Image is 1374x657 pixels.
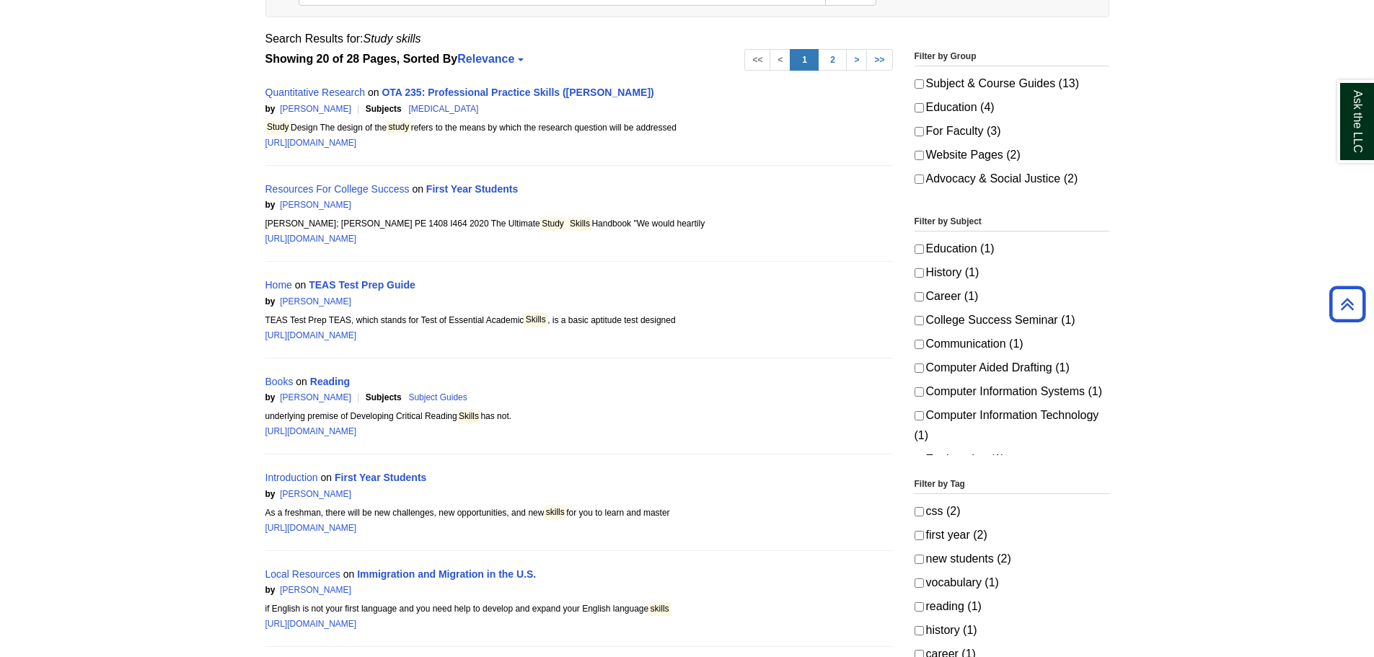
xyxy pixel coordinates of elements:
[915,310,1109,330] label: College Success Seminar (1)
[265,279,292,291] a: Home
[915,405,1109,446] label: Computer Information Technology (1)
[366,296,421,307] span: Search Score
[915,477,1109,494] legend: Filter by Tag
[481,104,565,114] span: 8.55
[915,340,924,349] input: Communication (1)
[915,334,1109,354] label: Communication (1)
[915,602,924,612] input: reading (1)
[457,410,481,423] mark: Skills
[343,568,355,580] span: on
[353,104,363,114] span: |
[265,87,366,98] a: Quantitative Research
[866,49,892,71] a: >>
[265,426,357,436] a: [URL][DOMAIN_NAME]
[364,32,421,45] em: Study skills
[295,279,307,291] span: on
[915,573,1109,593] label: vocabulary (1)
[648,602,671,616] mark: skills
[915,97,1109,118] label: Education (4)
[353,296,438,307] span: 7.76
[744,49,770,71] a: <<
[915,363,924,373] input: Computer Aided Drafting (1)
[915,127,924,136] input: For Faculty (3)
[353,489,363,499] span: |
[408,392,467,402] a: Subject Guides
[366,104,404,114] span: Subjects
[426,183,518,195] a: First Year Students
[382,87,653,98] a: OTA 235: Professional Practice Skills ([PERSON_NAME])
[265,104,276,114] span: by
[915,449,1109,469] label: Engineering (1)
[265,376,294,387] a: Books
[280,104,351,114] a: [PERSON_NAME]
[265,489,276,499] span: by
[744,49,892,71] ul: Search Pagination
[915,411,924,420] input: Computer Information Technology (1)
[353,392,363,402] span: |
[818,49,847,71] a: 2
[265,619,357,629] a: [URL][DOMAIN_NAME]
[296,376,307,387] span: on
[265,234,357,244] a: [URL][DOMAIN_NAME]
[915,239,1109,259] label: Education (1)
[265,49,893,69] strong: Showing 20 of 28 Pages, Sorted By
[482,392,537,402] span: Search Score
[915,387,924,397] input: Computer Information Systems (1)
[915,525,1109,545] label: first year (2)
[309,279,415,291] a: TEAS Test Prep Guide
[1324,294,1370,314] a: Back to Top
[265,200,276,210] span: by
[790,49,819,71] a: 1
[470,392,479,402] span: |
[915,244,924,254] input: Education (1)
[915,145,1109,165] label: Website Pages (2)
[915,74,1109,94] label: Subject & Course Guides (13)
[353,296,363,307] span: |
[353,200,438,210] span: 8.04
[387,120,410,134] mark: study
[265,183,410,195] a: Resources For College Success
[366,489,421,499] span: Search Score
[265,523,357,533] a: [URL][DOMAIN_NAME]
[915,263,1109,283] label: History (1)
[265,296,276,307] span: by
[544,506,566,519] mark: skills
[915,358,1109,378] label: Computer Aided Drafting (1)
[457,53,521,65] a: Relevance
[915,578,924,588] input: vocabulary (1)
[470,392,554,402] span: 7.20
[915,382,1109,402] label: Computer Information Systems (1)
[915,169,1109,189] label: Advocacy & Social Justice (2)
[265,330,357,340] a: [URL][DOMAIN_NAME]
[412,183,423,195] span: on
[493,104,548,114] span: Search Score
[321,472,333,483] span: on
[915,626,924,635] input: history (1)
[568,217,592,231] mark: Skills
[335,472,426,483] a: First Year Students
[915,121,1109,141] label: For Faculty (3)
[915,555,924,564] input: new students (2)
[366,200,421,210] span: Search Score
[265,601,893,617] div: if English is not your first language and you need help to develop and expand your English language
[280,585,351,595] a: [PERSON_NAME]
[481,104,490,114] span: |
[265,29,1109,49] div: Search Results for:
[265,568,340,580] a: Local Resources
[265,216,893,232] div: [PERSON_NAME]; [PERSON_NAME] PE 1408 I464 2020 The Ultimate Handbook "We would heartily
[524,313,547,327] mark: Skills
[915,151,924,160] input: Website Pages (2)
[408,104,478,114] a: [MEDICAL_DATA]
[353,585,363,595] span: |
[265,120,291,134] mark: Study
[915,214,1109,232] legend: Filter by Subject
[310,376,350,387] a: Reading
[366,392,404,402] span: Subjects
[368,87,379,98] span: on
[353,200,363,210] span: |
[280,296,351,307] a: [PERSON_NAME]
[915,175,924,184] input: Advocacy & Social Justice (2)
[265,392,276,402] span: by
[353,489,438,499] span: 6.03
[915,549,1109,569] label: new students (2)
